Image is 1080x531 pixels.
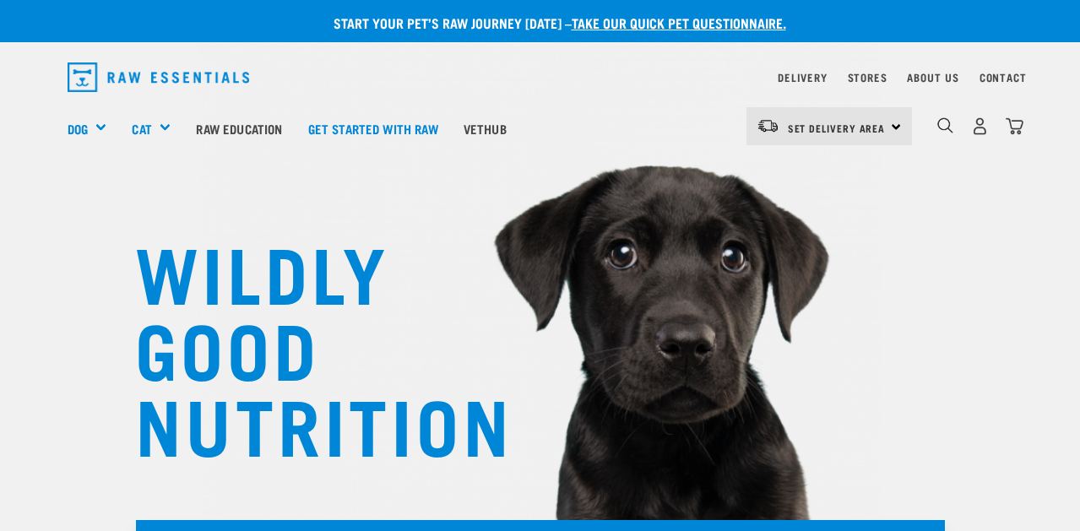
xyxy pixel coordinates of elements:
a: Dog [68,119,88,138]
img: home-icon@2x.png [1006,117,1023,135]
a: Stores [848,74,887,80]
a: Raw Education [183,95,295,162]
img: home-icon-1@2x.png [937,117,953,133]
a: Cat [132,119,151,138]
img: Raw Essentials Logo [68,62,250,92]
img: van-moving.png [757,118,779,133]
a: Contact [980,74,1027,80]
img: user.png [971,117,989,135]
a: About Us [907,74,958,80]
nav: dropdown navigation [54,56,1027,99]
span: Set Delivery Area [788,125,886,131]
h1: WILDLY GOOD NUTRITION [135,232,473,460]
a: Get started with Raw [296,95,451,162]
a: Vethub [451,95,519,162]
a: Delivery [778,74,827,80]
a: take our quick pet questionnaire. [572,19,786,26]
